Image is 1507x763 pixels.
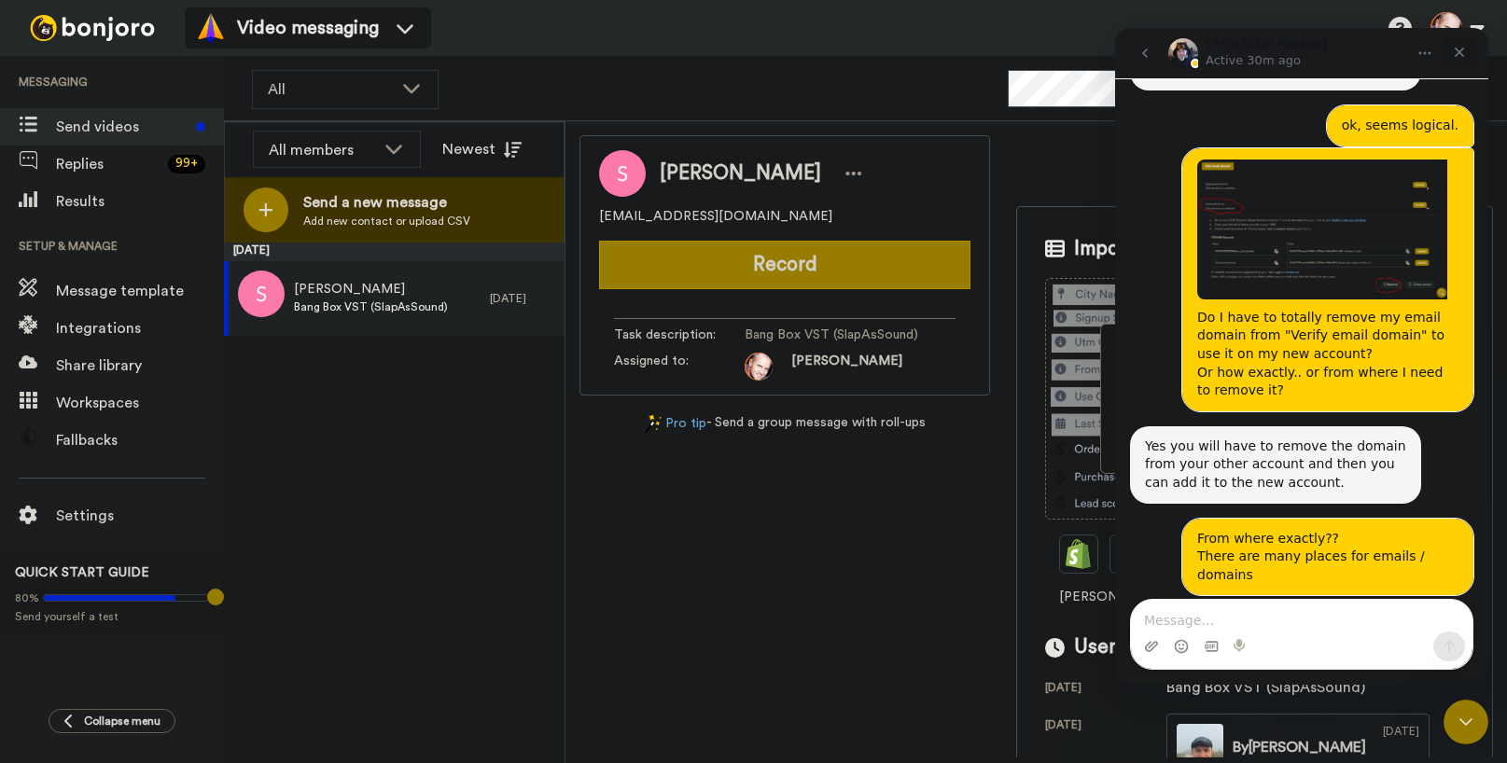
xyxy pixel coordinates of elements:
[1115,28,1488,685] iframe: Intercom live chat
[1045,680,1166,699] div: [DATE]
[1045,589,1464,607] span: [PERSON_NAME] connects with all your other software
[268,78,393,101] span: All
[599,208,832,227] span: [EMAIL_ADDRESS][DOMAIN_NAME]
[294,299,448,314] span: Bang Box VST (SlapAsSound)
[49,709,175,733] button: Collapse menu
[56,317,224,340] span: Integrations
[56,153,160,175] span: Replies
[614,326,745,345] span: Task description :
[1233,736,1366,758] div: By [PERSON_NAME]
[56,354,224,377] span: Share library
[196,13,226,43] img: vm-color.svg
[56,505,224,527] span: Settings
[56,429,224,451] span: Fallbacks
[56,392,224,414] span: Workspaces
[303,191,470,214] span: Send a new message
[238,271,285,317] img: s.png
[1074,633,1182,661] span: User history
[645,414,706,434] a: Pro tip
[745,326,922,345] span: Bang Box VST (SlapAsSound)
[56,116,188,138] span: Send videos
[791,353,902,381] span: [PERSON_NAME]
[22,15,162,41] img: bj-logo-header-white.svg
[579,414,990,434] div: - Send a group message with roll-ups
[294,281,448,299] span: [PERSON_NAME]
[237,15,379,41] span: Video messaging
[303,214,470,229] span: Add new contact or upload CSV
[1064,539,1094,569] img: Shopify
[56,280,224,302] span: Message template
[1074,235,1292,263] span: Imported Customer Info
[224,243,565,261] div: [DATE]
[428,131,536,168] button: Newest
[269,139,375,161] div: All members
[1444,700,1488,744] iframe: Intercom live chat
[168,155,205,173] div: 99 +
[15,590,39,605] span: 80%
[15,566,149,579] span: QUICK START GUIDE
[1114,539,1144,569] img: Ontraport
[84,714,160,728] span: Collapse menu
[599,241,970,289] button: Record
[56,190,224,213] span: Results
[614,353,745,381] span: Assigned to:
[599,150,646,197] img: Image of Scott
[745,353,773,381] img: bbd81e86-b9e1-45d7-a59f-2f6a40d89062-1695469288.jpg
[490,291,555,306] div: [DATE]
[645,414,662,434] img: magic-wand.svg
[15,609,209,624] span: Send yourself a test
[660,160,821,187] span: [PERSON_NAME]
[1166,676,1365,699] div: Bang Box VST (SlapAsSound)
[207,589,224,605] div: Tooltip anchor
